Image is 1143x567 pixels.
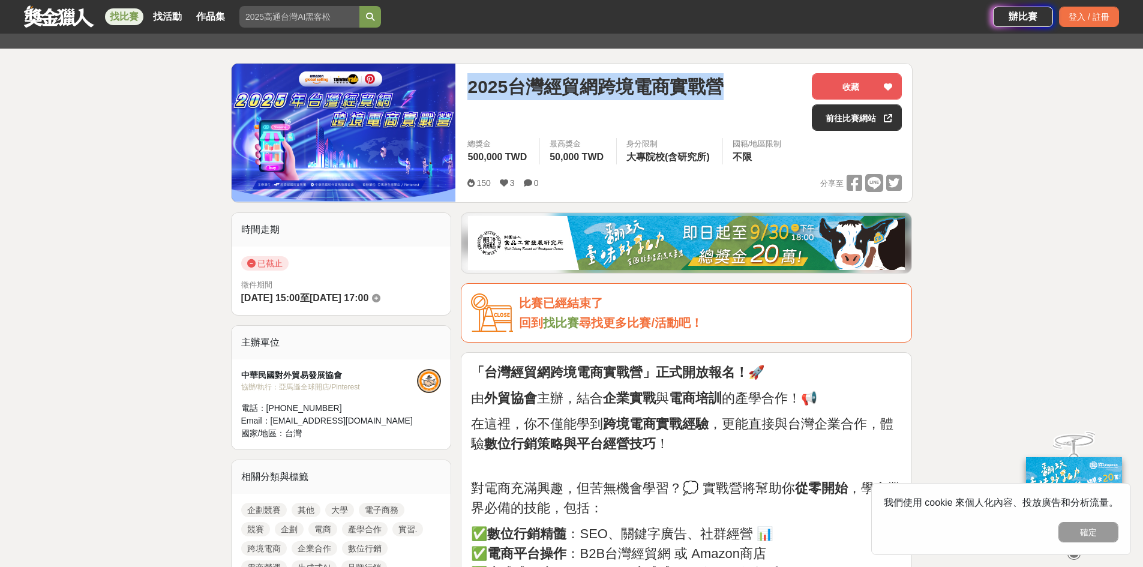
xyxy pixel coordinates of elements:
strong: 「台灣經貿網跨境電商實戰營」正式開放報名！ [471,365,748,380]
button: 收藏 [812,73,902,100]
span: 3 [510,178,515,188]
span: 回到 [519,316,543,329]
a: 企劃 [275,522,304,536]
a: 找活動 [148,8,187,25]
a: 跨境電商 [241,541,287,556]
div: 相關分類與標籤 [232,460,451,494]
a: 辦比賽 [993,7,1053,27]
span: 分享至 [820,175,844,193]
strong: 外貿協會 [484,391,537,406]
div: 國籍/地區限制 [733,138,782,150]
a: 產學合作 [342,522,388,536]
img: Icon [471,293,513,332]
span: 尋找更多比賽/活動吧！ [579,316,703,329]
span: 對電商充滿興趣，但苦無機會學習？💭 實戰營將幫助你 ，學會業界必備的技能，包括： [471,481,900,515]
a: 找比賽 [105,8,143,25]
span: [DATE] 17:00 [310,293,368,303]
span: 台灣 [285,428,302,438]
a: 前往比賽網站 [812,104,902,131]
a: 找比賽 [543,316,579,329]
a: 作品集 [191,8,230,25]
span: 徵件期間 [241,280,272,289]
span: 🚀 [471,365,764,380]
a: 實習. [392,522,424,536]
div: 時間走期 [232,213,451,247]
img: ff197300-f8ee-455f-a0ae-06a3645bc375.jpg [1026,456,1122,536]
div: 電話： [PHONE_NUMBER] [241,402,418,415]
span: 2025台灣經貿網跨境電商實戰營 [467,73,724,100]
a: 其他 [292,503,320,517]
div: 身分限制 [626,138,713,150]
span: 由 主辦，結合 與 的產學合作！📢 [471,391,817,406]
div: 登入 / 註冊 [1059,7,1119,27]
a: 企劃競賽 [241,503,287,517]
a: 大學 [325,503,354,517]
strong: 數位行銷策略與平台經營技巧 [484,436,656,451]
span: 最高獎金 [550,138,607,150]
a: 數位行銷 [342,541,388,556]
strong: 數位行銷精髓 [487,526,566,541]
span: 50,000 TWD [550,152,604,162]
span: ✅ ：B2B台灣經貿網 或 Amazon商店 [471,546,766,561]
button: 確定 [1058,522,1118,542]
div: Email： [EMAIL_ADDRESS][DOMAIN_NAME] [241,415,418,427]
span: 國家/地區： [241,428,286,438]
span: 在這裡，你不僅能學到 ，更能直接與台灣企業合作，體驗 ！ [471,416,893,451]
a: 電商 [308,522,337,536]
div: 中華民國對外貿易發展協會 [241,369,418,382]
strong: 企業實戰 [603,391,656,406]
span: 我們使用 cookie 來個人化內容、投放廣告和分析流量。 [884,497,1118,508]
span: 至 [300,293,310,303]
img: Cover Image [232,64,456,202]
strong: 跨境電商實戰經驗 [603,416,709,431]
span: 大專院校(含研究所) [626,152,710,162]
span: 已截止 [241,256,289,271]
div: 協辦/執行： 亞馬遜全球開店/Pinterest [241,382,418,392]
strong: 電商培訓 [669,391,722,406]
input: 2025高通台灣AI黑客松 [239,6,359,28]
span: 500,000 TWD [467,152,527,162]
strong: 從零開始 [795,481,848,496]
span: 0 [534,178,539,188]
span: ✅ ：SEO、關鍵字廣告、社群經營 📊 [471,526,773,541]
a: 競賽 [241,522,270,536]
img: b0ef2173-5a9d-47ad-b0e3-de335e335c0a.jpg [468,216,905,270]
span: 總獎金 [467,138,530,150]
span: 150 [476,178,490,188]
div: 比賽已經結束了 [519,293,902,313]
span: [DATE] 15:00 [241,293,300,303]
span: 不限 [733,152,752,162]
strong: 電商平台操作 [487,546,566,561]
div: 主辦單位 [232,326,451,359]
a: 企業合作 [292,541,337,556]
a: 電子商務 [359,503,404,517]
